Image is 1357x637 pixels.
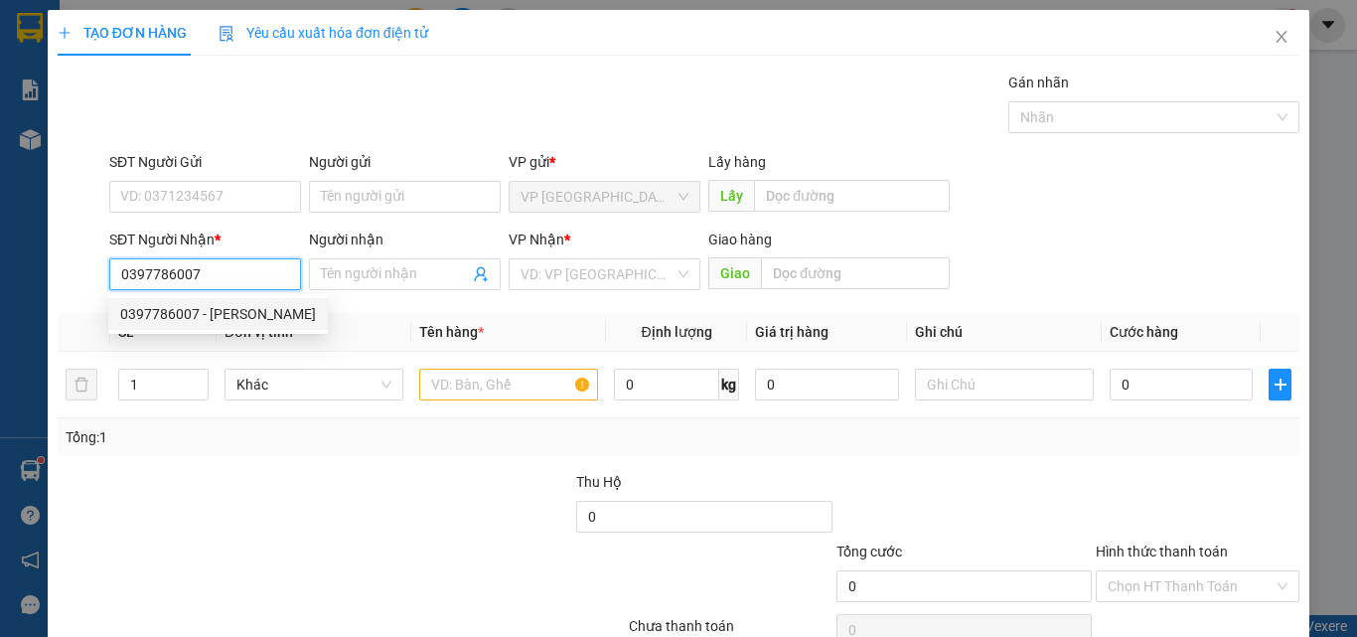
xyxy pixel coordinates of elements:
[719,369,739,400] span: kg
[1269,369,1291,400] button: plus
[109,151,301,173] div: SĐT Người Gửi
[66,369,97,400] button: delete
[120,303,316,325] div: 0397786007 - [PERSON_NAME]
[836,544,902,559] span: Tổng cước
[708,232,772,247] span: Giao hàng
[509,232,564,247] span: VP Nhận
[1008,75,1069,90] label: Gán nhãn
[754,180,950,212] input: Dọc đường
[1110,324,1178,340] span: Cước hàng
[915,369,1094,400] input: Ghi Chú
[1096,544,1228,559] label: Hình thức thanh toán
[1270,377,1290,393] span: plus
[907,313,1102,352] th: Ghi chú
[419,324,484,340] span: Tên hàng
[1254,10,1309,66] button: Close
[309,229,501,250] div: Người nhận
[419,369,598,400] input: VD: Bàn, Ghế
[708,257,761,289] span: Giao
[473,266,489,282] span: user-add
[309,151,501,173] div: Người gửi
[108,298,328,330] div: 0397786007 - NGUYEN XUAN
[219,25,428,41] span: Yêu cầu xuất hóa đơn điện tử
[509,151,700,173] div: VP gửi
[109,229,301,250] div: SĐT Người Nhận
[755,369,898,400] input: 0
[66,426,526,448] div: Tổng: 1
[167,94,273,119] li: (c) 2017
[576,474,622,490] span: Thu Hộ
[58,26,72,40] span: plus
[216,25,263,73] img: logo.jpg
[641,324,711,340] span: Định lượng
[521,182,688,212] span: VP Sài Gòn
[708,180,754,212] span: Lấy
[58,25,187,41] span: TẠO ĐƠN HÀNG
[219,26,234,42] img: icon
[167,76,273,91] b: [DOMAIN_NAME]
[761,257,950,289] input: Dọc đường
[128,29,191,191] b: BIÊN NHẬN GỬI HÀNG HÓA
[1274,29,1289,45] span: close
[236,370,391,399] span: Khác
[755,324,829,340] span: Giá trị hàng
[25,128,112,222] b: [PERSON_NAME]
[708,154,766,170] span: Lấy hàng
